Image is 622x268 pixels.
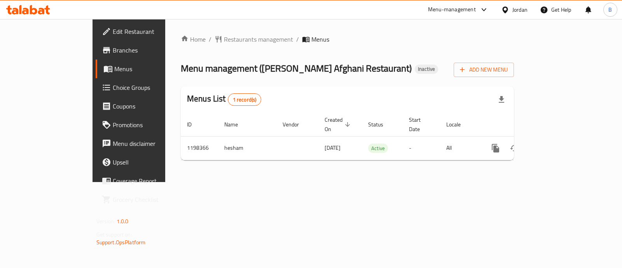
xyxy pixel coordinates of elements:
[415,66,438,72] span: Inactive
[409,115,431,134] span: Start Date
[415,65,438,74] div: Inactive
[113,102,190,111] span: Coupons
[96,237,146,247] a: Support.OpsPlatform
[454,63,514,77] button: Add New Menu
[96,41,196,60] a: Branches
[187,93,261,106] h2: Menus List
[113,139,190,148] span: Menu disclaimer
[96,97,196,116] a: Coupons
[209,35,211,44] li: /
[403,136,440,160] td: -
[117,216,129,226] span: 1.0.0
[218,136,276,160] td: hesham
[486,139,505,158] button: more
[446,120,471,129] span: Locale
[114,64,190,74] span: Menus
[440,136,480,160] td: All
[283,120,309,129] span: Vendor
[325,115,353,134] span: Created On
[492,90,511,109] div: Export file
[96,153,196,172] a: Upsell
[96,229,132,240] span: Get support on:
[96,22,196,41] a: Edit Restaurant
[181,35,514,44] nav: breadcrumb
[311,35,329,44] span: Menus
[113,195,190,204] span: Grocery Checklist
[224,120,248,129] span: Name
[228,96,261,103] span: 1 record(s)
[368,120,393,129] span: Status
[608,5,612,14] span: B
[460,65,508,75] span: Add New Menu
[181,60,412,77] span: Menu management ( [PERSON_NAME] Afghani Restaurant )
[325,143,341,153] span: [DATE]
[215,35,293,44] a: Restaurants management
[480,113,567,137] th: Actions
[96,190,196,209] a: Grocery Checklist
[113,176,190,186] span: Coverage Report
[96,78,196,97] a: Choice Groups
[181,113,567,160] table: enhanced table
[113,158,190,167] span: Upsell
[113,46,190,55] span: Branches
[512,5,528,14] div: Jordan
[296,35,299,44] li: /
[187,120,202,129] span: ID
[181,136,218,160] td: 1198366
[224,35,293,44] span: Restaurants management
[96,216,115,226] span: Version:
[96,116,196,134] a: Promotions
[113,120,190,130] span: Promotions
[96,60,196,78] a: Menus
[505,139,524,158] button: Change Status
[368,144,388,153] span: Active
[96,134,196,153] a: Menu disclaimer
[428,5,476,14] div: Menu-management
[96,172,196,190] a: Coverage Report
[228,93,262,106] div: Total records count
[113,27,190,36] span: Edit Restaurant
[113,83,190,92] span: Choice Groups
